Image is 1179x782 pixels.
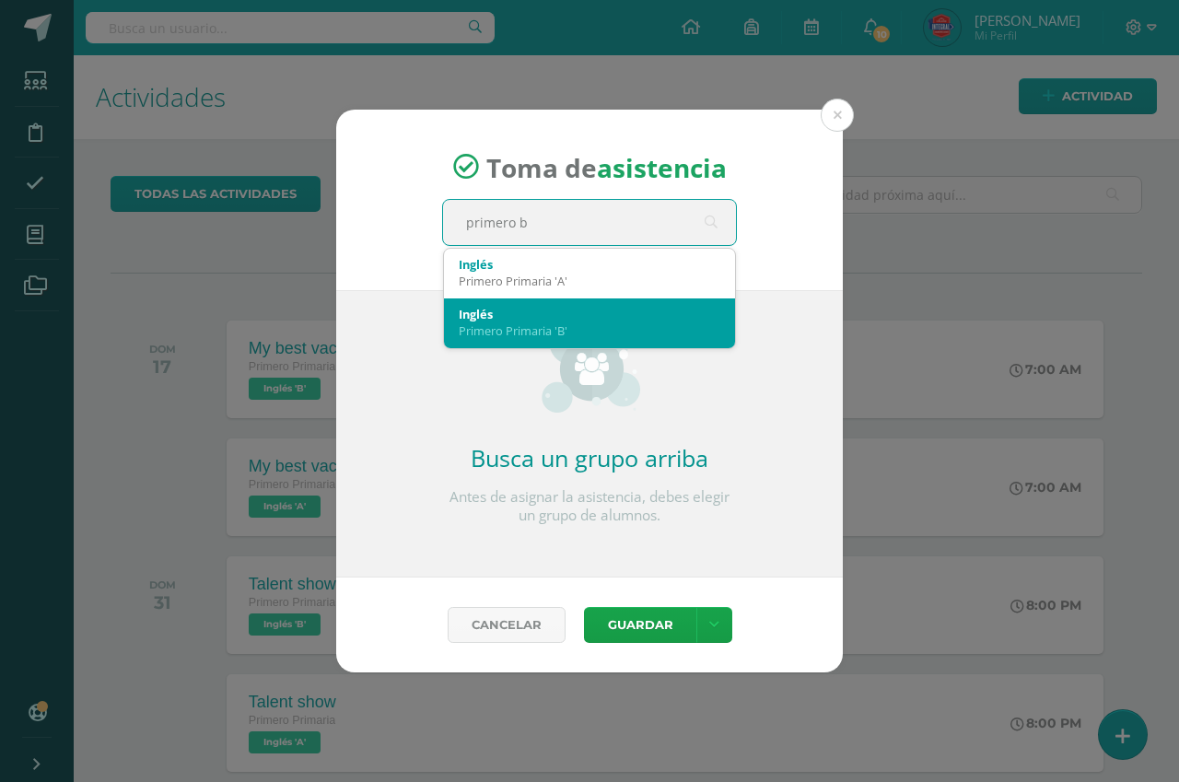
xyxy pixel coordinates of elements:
p: Antes de asignar la asistencia, debes elegir un grupo de alumnos. [442,488,737,525]
button: Guardar [584,607,696,643]
img: groups_small.png [540,321,640,413]
h2: Busca un grupo arriba [442,442,737,473]
div: Primero Primaria 'B' [459,322,720,339]
div: Primero Primaria 'A' [459,273,720,289]
button: Close (Esc) [821,99,854,132]
div: Inglés [459,256,720,273]
div: Inglés [459,306,720,322]
span: Toma de [486,149,727,184]
input: Busca un grado o sección aquí... [443,200,736,245]
a: Cancelar [448,607,566,643]
strong: asistencia [597,149,727,184]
